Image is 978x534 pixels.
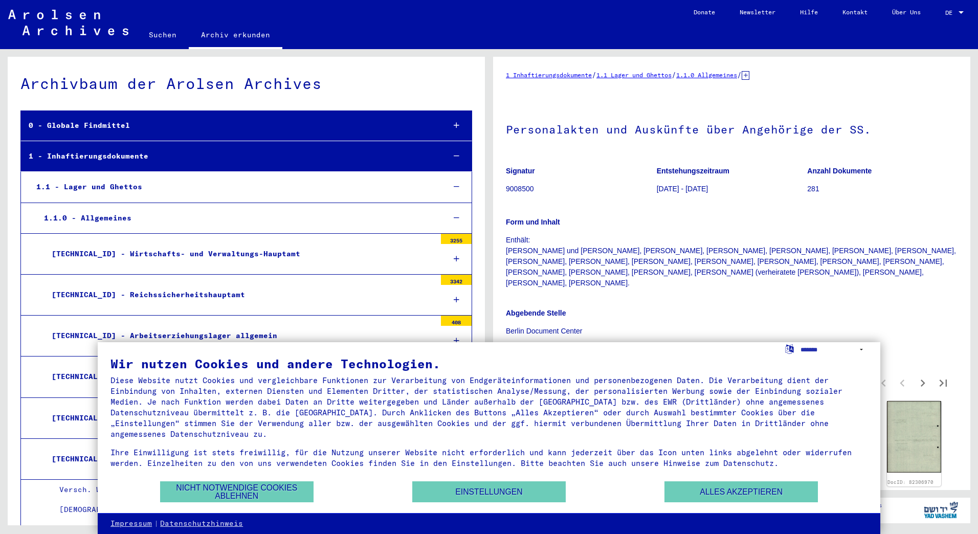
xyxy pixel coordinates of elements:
[807,184,958,194] p: 281
[44,367,436,387] div: [TECHNICAL_ID] - Vernichtungspolitik (Bürokratie)
[807,167,872,175] b: Anzahl Dokumente
[44,244,436,264] div: [TECHNICAL_ID] - Wirtschafts- und Verwaltungs-Hauptamt
[672,70,676,79] span: /
[44,326,436,346] div: [TECHNICAL_ID] - Arbeitserziehungslager allgemein
[412,481,566,502] button: Einstellungen
[676,71,737,79] a: 1.1.0 Allgemeines
[44,408,436,428] div: [TECHNICAL_ID] - "Nacht und Nebel"-Erlasse und Folgen
[506,167,535,175] b: Signatur
[784,344,795,353] label: Sprache auswählen
[189,23,282,49] a: Archiv erkunden
[441,316,472,326] div: 408
[506,71,592,79] a: 1 Inhaftierungsdokumente
[21,116,437,136] div: 0 - Globale Findmittel
[110,447,868,469] div: Ihre Einwilligung ist stets freiwillig, für die Nutzung unserer Website nicht erforderlich und ka...
[8,10,128,35] img: Arolsen_neg.svg
[913,372,933,393] button: Next page
[737,70,742,79] span: /
[592,70,596,79] span: /
[922,497,960,523] img: yv_logo.png
[506,235,958,288] p: Enthält: [PERSON_NAME] und [PERSON_NAME], [PERSON_NAME], [PERSON_NAME], [PERSON_NAME], [PERSON_NA...
[29,177,437,197] div: 1.1 - Lager und Ghettos
[892,372,913,393] button: Previous page
[441,275,472,285] div: 3342
[20,72,472,95] div: Archivbaum der Arolsen Archives
[801,342,868,357] select: Sprache auswählen
[110,358,868,370] div: Wir nutzen Cookies und andere Technologien.
[887,479,933,485] a: DocID: 82306970
[872,372,892,393] button: First page
[933,372,953,393] button: Last page
[887,401,942,473] img: 002.jpg
[110,519,152,529] a: Impressum
[506,184,656,194] p: 9008500
[441,234,472,244] div: 3255
[506,106,958,151] h1: Personalakten und Auskünfte über Angehörige der SS.
[657,184,807,194] p: [DATE] - [DATE]
[945,9,957,16] span: DE
[137,23,189,47] a: Suchen
[36,208,437,228] div: 1.1.0 - Allgemeines
[44,449,436,469] div: [TECHNICAL_ID] - Dokumente/Schriftwechsel zu Verfolgung/Haftstätten
[160,519,243,529] a: Datenschutzhinweis
[664,481,818,502] button: Alles akzeptieren
[506,309,566,317] b: Abgebende Stelle
[110,375,868,439] div: Diese Website nutzt Cookies und vergleichbare Funktionen zur Verarbeitung von Endgeräteinformatio...
[506,326,958,337] p: Berlin Document Center
[657,167,729,175] b: Entstehungszeitraum
[596,71,672,79] a: 1.1 Lager und Ghettos
[44,285,436,305] div: [TECHNICAL_ID] - Reichssicherheitshauptamt
[506,218,560,226] b: Form und Inhalt
[160,481,314,502] button: Nicht notwendige Cookies ablehnen
[21,146,437,166] div: 1 - Inhaftierungsdokumente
